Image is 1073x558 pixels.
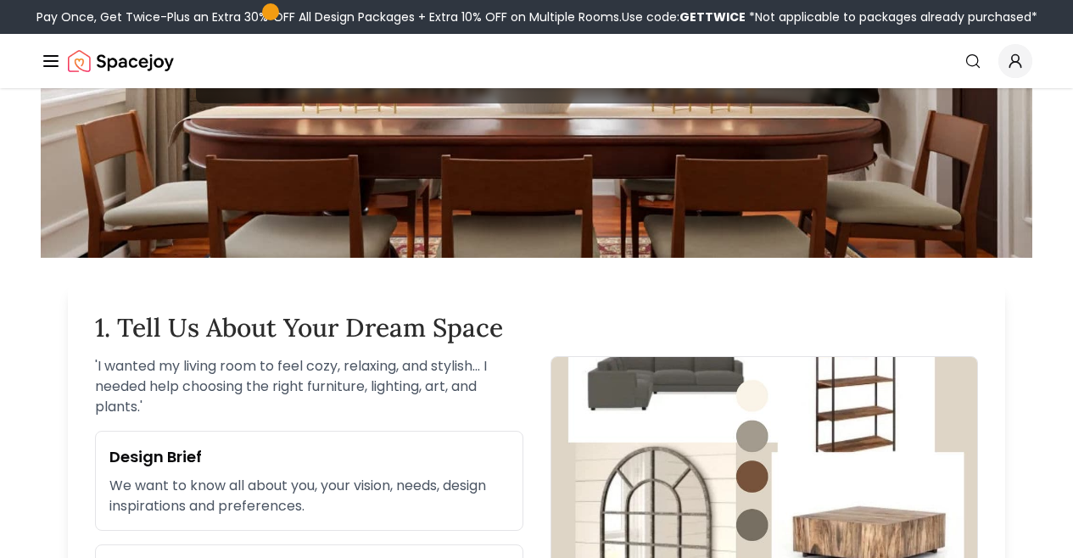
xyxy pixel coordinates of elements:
b: GETTWICE [679,8,746,25]
nav: Global [41,34,1032,88]
h3: Design Brief [109,445,509,469]
p: We want to know all about you, your vision, needs, design inspirations and preferences. [109,476,509,516]
div: Pay Once, Get Twice-Plus an Extra 30% OFF All Design Packages + Extra 10% OFF on Multiple Rooms. [36,8,1037,25]
p: ' I wanted my living room to feel cozy, relaxing, and stylish... I needed help choosing the right... [95,356,523,417]
a: Spacejoy [68,44,174,78]
h2: 1. Tell Us About Your Dream Space [95,312,978,343]
img: Spacejoy Logo [68,44,174,78]
span: Use code: [622,8,746,25]
span: *Not applicable to packages already purchased* [746,8,1037,25]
